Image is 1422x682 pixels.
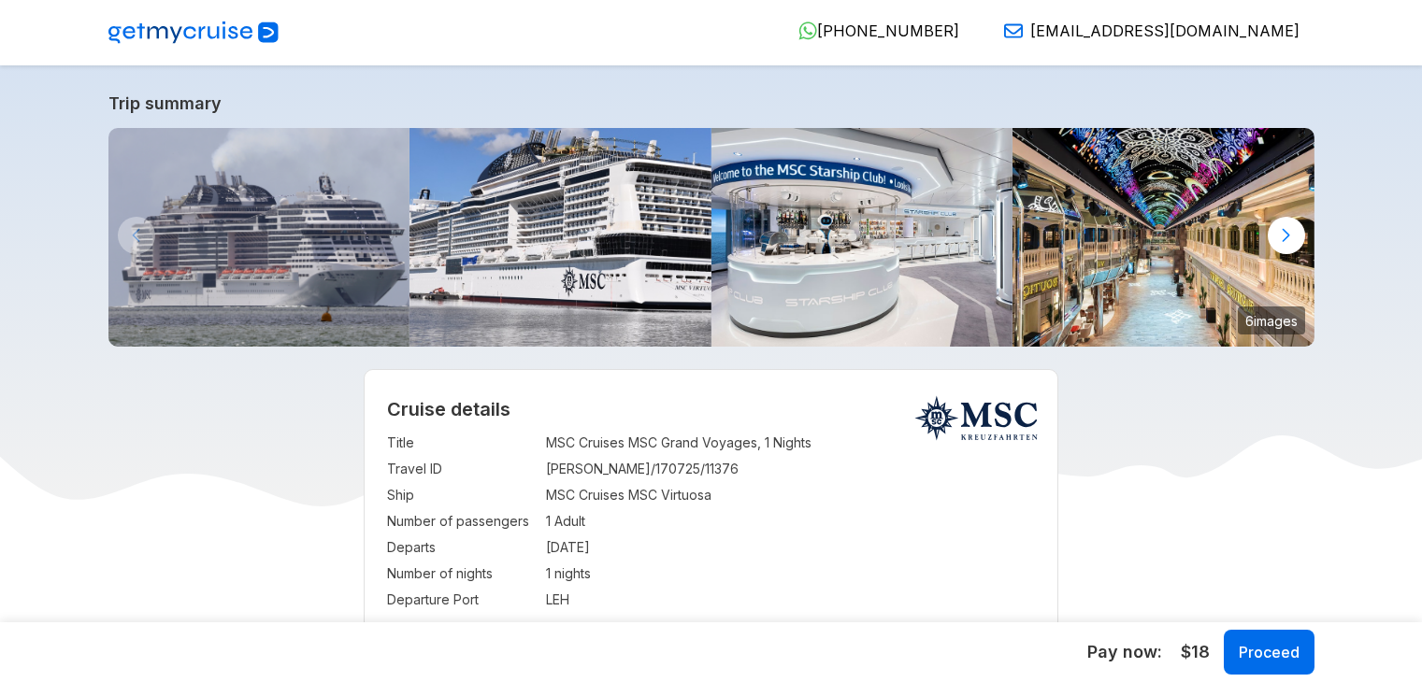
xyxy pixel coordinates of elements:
[546,456,1035,482] td: [PERSON_NAME]/170725/11376
[537,430,546,456] td: :
[798,21,817,40] img: WhatsApp
[1013,128,1314,347] img: galleria_vi_sitecore.jpg
[546,508,1035,534] td: 1 Adult
[1224,630,1314,675] button: Proceed
[546,534,1035,561] td: [DATE]
[783,21,959,40] a: [PHONE_NUMBER]
[108,128,410,347] img: Msc_virtuosa_2021.JPG
[387,398,1035,420] h2: Cruise details
[387,482,537,508] td: Ship
[1181,640,1210,664] span: $18
[537,508,546,534] td: :
[1238,306,1305,334] small: 6 images
[387,534,537,561] td: Departs
[817,21,959,40] span: [PHONE_NUMBER]
[711,128,1013,347] img: msc-rob-render-location_sitecore.jpg
[537,456,546,482] td: :
[387,430,537,456] td: Title
[546,482,1035,508] td: MSC Cruises MSC Virtuosa
[546,587,1035,613] td: LEH
[537,587,546,613] td: :
[1030,21,1300,40] span: [EMAIL_ADDRESS][DOMAIN_NAME]
[108,93,1314,113] a: Trip summary
[537,561,546,587] td: :
[546,430,1035,456] td: MSC Cruises MSC Grand Voyages, 1 Nights
[546,561,1035,587] td: 1 nights
[1004,21,1023,40] img: Email
[989,21,1300,40] a: [EMAIL_ADDRESS][DOMAIN_NAME]
[387,561,537,587] td: Number of nights
[387,456,537,482] td: Travel ID
[387,508,537,534] td: Number of passengers
[409,128,711,347] img: 1981-48e044163b2.jpg
[537,534,546,561] td: :
[387,587,537,613] td: Departure Port
[537,482,546,508] td: :
[1087,641,1162,663] h5: Pay now:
